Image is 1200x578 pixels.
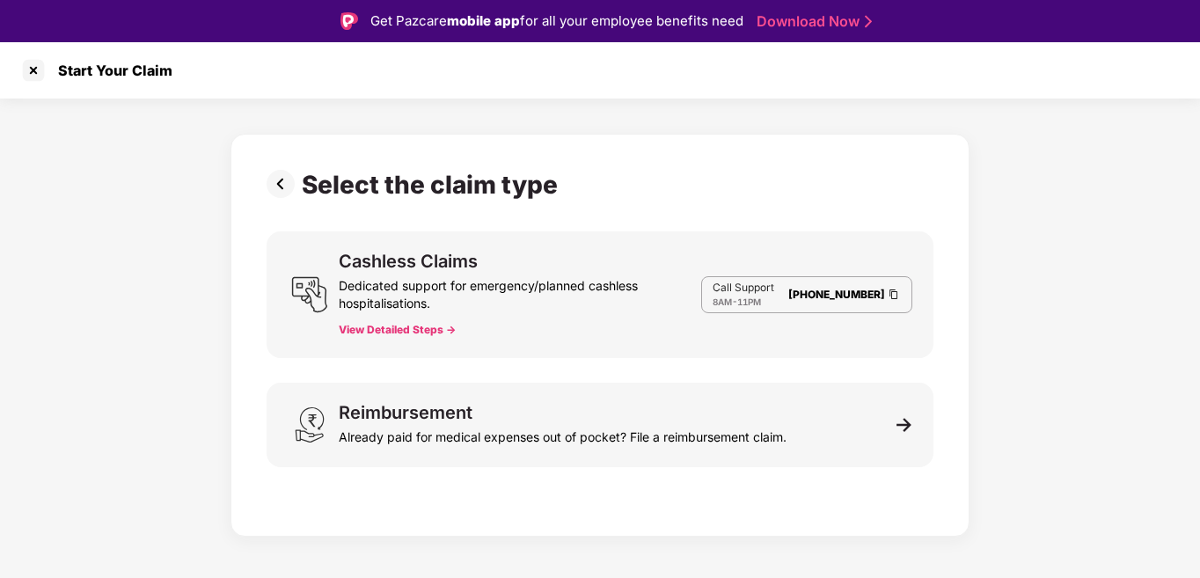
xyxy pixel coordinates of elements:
[339,421,787,446] div: Already paid for medical expenses out of pocket? File a reimbursement claim.
[339,404,472,421] div: Reimbursement
[267,170,302,198] img: svg+xml;base64,PHN2ZyBpZD0iUHJldi0zMngzMiIgeG1sbnM9Imh0dHA6Ly93d3cudzMub3JnLzIwMDAvc3ZnIiB3aWR0aD...
[713,295,774,309] div: -
[370,11,743,32] div: Get Pazcare for all your employee benefits need
[788,288,885,301] a: [PHONE_NUMBER]
[447,12,520,29] strong: mobile app
[887,287,901,302] img: Clipboard Icon
[302,170,565,200] div: Select the claim type
[291,406,328,443] img: svg+xml;base64,PHN2ZyB3aWR0aD0iMjQiIGhlaWdodD0iMzEiIHZpZXdCb3g9IjAgMCAyNCAzMSIgZmlsbD0ibm9uZSIgeG...
[713,296,732,307] span: 8AM
[291,276,328,313] img: svg+xml;base64,PHN2ZyB3aWR0aD0iMjQiIGhlaWdodD0iMjUiIHZpZXdCb3g9IjAgMCAyNCAyNSIgZmlsbD0ibm9uZSIgeG...
[339,270,701,312] div: Dedicated support for emergency/planned cashless hospitalisations.
[713,281,774,295] p: Call Support
[865,12,872,31] img: Stroke
[896,417,912,433] img: svg+xml;base64,PHN2ZyB3aWR0aD0iMTEiIGhlaWdodD0iMTEiIHZpZXdCb3g9IjAgMCAxMSAxMSIgZmlsbD0ibm9uZSIgeG...
[737,296,761,307] span: 11PM
[339,323,456,337] button: View Detailed Steps ->
[340,12,358,30] img: Logo
[48,62,172,79] div: Start Your Claim
[339,252,478,270] div: Cashless Claims
[757,12,867,31] a: Download Now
